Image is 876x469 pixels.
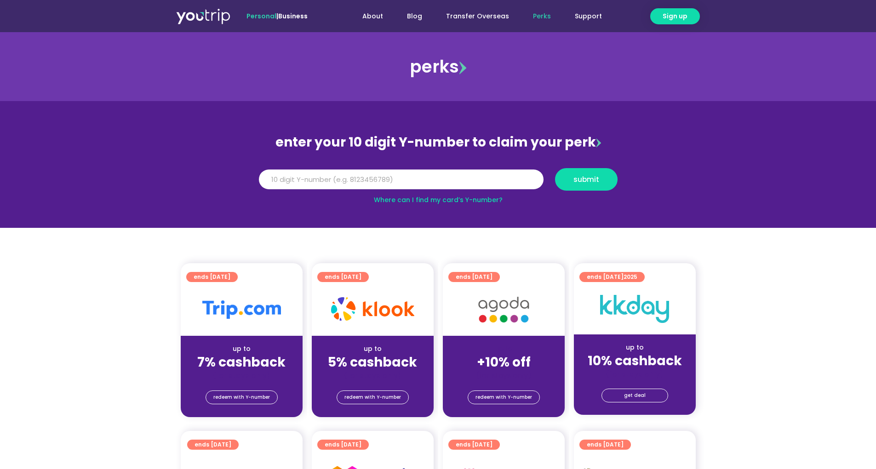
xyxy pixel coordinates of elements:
a: redeem with Y-number [337,390,409,404]
span: ends [DATE] [194,272,230,282]
input: 10 digit Y-number (e.g. 8123456789) [259,170,544,190]
strong: 10% cashback [588,352,682,370]
span: Sign up [663,11,687,21]
span: get deal [624,389,646,402]
span: | [246,11,308,21]
a: ends [DATE] [186,272,238,282]
nav: Menu [332,8,614,25]
span: ends [DATE] [325,272,361,282]
form: Y Number [259,168,618,198]
div: (for stays only) [319,371,426,380]
strong: 5% cashback [328,353,417,371]
span: ends [DATE] [456,440,492,450]
span: ends [DATE] [325,440,361,450]
span: redeem with Y-number [344,391,401,404]
a: ends [DATE] [448,272,500,282]
div: up to [188,344,295,354]
a: ends [DATE] [317,440,369,450]
a: Where can I find my card’s Y-number? [374,195,503,204]
a: Perks [521,8,563,25]
span: up to [495,344,512,353]
div: up to [319,344,426,354]
a: Business [278,11,308,21]
a: Support [563,8,614,25]
div: enter your 10 digit Y-number to claim your perk [254,130,622,154]
div: (for stays only) [450,371,557,380]
a: ends [DATE] [187,440,239,450]
a: ends [DATE]2025 [579,272,645,282]
a: Sign up [650,8,700,24]
span: Personal [246,11,276,21]
span: redeem with Y-number [213,391,270,404]
strong: 7% cashback [197,353,286,371]
a: redeem with Y-number [206,390,278,404]
a: Blog [395,8,434,25]
a: Transfer Overseas [434,8,521,25]
a: redeem with Y-number [468,390,540,404]
a: ends [DATE] [448,440,500,450]
a: ends [DATE] [579,440,631,450]
a: get deal [601,389,668,402]
span: 2025 [624,273,637,281]
div: (for stays only) [581,369,688,379]
span: submit [573,176,599,183]
span: redeem with Y-number [475,391,532,404]
span: ends [DATE] [587,272,637,282]
div: up to [581,343,688,352]
a: ends [DATE] [317,272,369,282]
span: ends [DATE] [456,272,492,282]
strong: +10% off [477,353,531,371]
button: submit [555,168,618,191]
span: ends [DATE] [195,440,231,450]
a: About [350,8,395,25]
div: (for stays only) [188,371,295,380]
span: ends [DATE] [587,440,624,450]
